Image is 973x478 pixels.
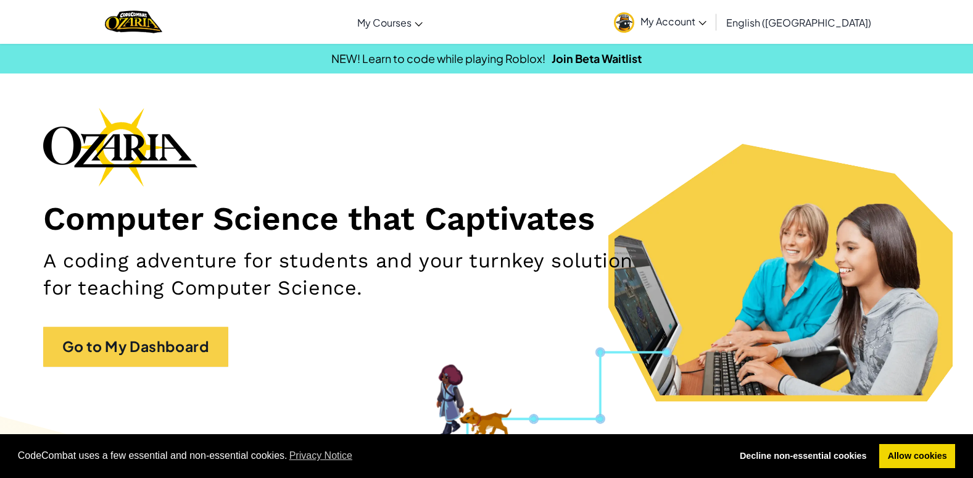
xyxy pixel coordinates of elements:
a: Go to My Dashboard [43,327,228,367]
h2: A coding adventure for students and your turnkey solution for teaching Computer Science. [43,248,637,302]
a: Join Beta Waitlist [552,51,642,65]
span: CodeCombat uses a few essential and non-essential cookies. [18,447,722,465]
a: My Account [608,2,713,41]
span: My Account [640,15,706,28]
a: English ([GEOGRAPHIC_DATA]) [720,6,877,39]
a: allow cookies [879,444,955,469]
a: My Courses [351,6,429,39]
h1: Computer Science that Captivates [43,199,930,239]
img: Home [105,9,162,35]
a: learn more about cookies [288,447,355,465]
a: deny cookies [731,444,875,469]
span: NEW! Learn to code while playing Roblox! [331,51,545,65]
img: Ozaria branding logo [43,107,197,187]
img: avatar [614,12,634,33]
a: Ozaria by CodeCombat logo [105,9,162,35]
span: My Courses [357,16,412,29]
span: English ([GEOGRAPHIC_DATA]) [726,16,871,29]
